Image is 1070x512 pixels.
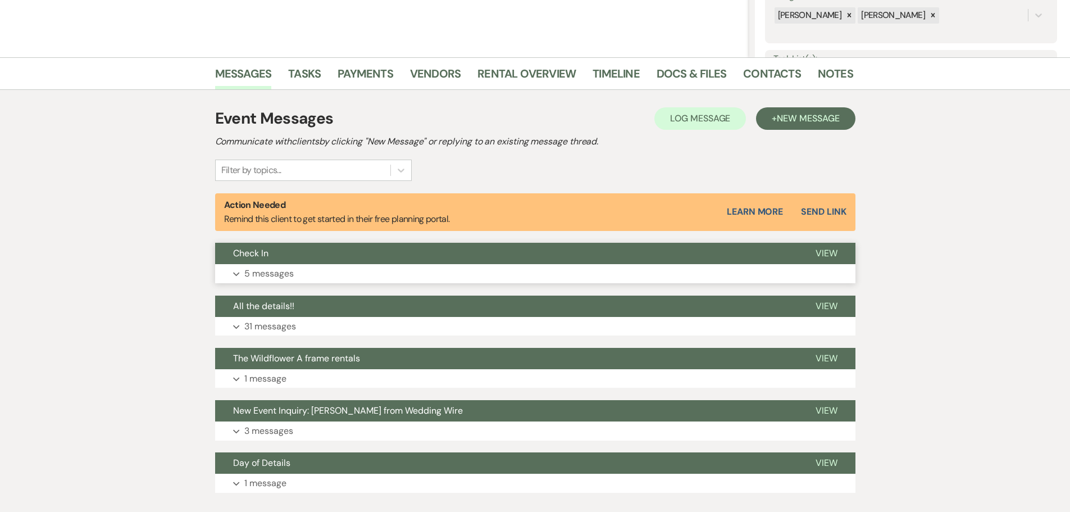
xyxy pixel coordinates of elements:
p: 5 messages [244,266,294,281]
h2: Communicate with clients by clicking "New Message" or replying to an existing message thread. [215,135,855,148]
a: Contacts [743,65,801,89]
span: View [816,405,837,416]
button: View [798,348,855,369]
a: Timeline [593,65,640,89]
button: Day of Details [215,452,798,474]
button: 5 messages [215,264,855,283]
a: Rental Overview [477,65,576,89]
span: Log Message [670,112,730,124]
p: Remind this client to get started in their free planning portal. [224,198,450,226]
a: Vendors [410,65,461,89]
p: 1 message [244,476,286,491]
a: Messages [215,65,272,89]
span: View [816,300,837,312]
span: New Message [777,112,839,124]
button: Check In [215,243,798,264]
p: 1 message [244,371,286,386]
span: View [816,352,837,364]
h1: Event Messages [215,107,334,130]
div: Filter by topics... [221,164,281,177]
button: View [798,400,855,422]
a: Learn More [727,205,783,219]
a: Payments [338,65,393,89]
div: [PERSON_NAME] [858,7,927,24]
div: [PERSON_NAME] [775,7,844,24]
button: 1 message [215,369,855,388]
button: View [798,243,855,264]
button: The Wildflower A frame rentals [215,348,798,369]
p: 3 messages [244,424,293,438]
a: Docs & Files [657,65,726,89]
button: View [798,452,855,474]
span: View [816,247,837,259]
button: 31 messages [215,317,855,336]
span: The Wildflower A frame rentals [233,352,360,364]
p: 31 messages [244,319,296,334]
button: +New Message [756,107,855,130]
a: Notes [818,65,853,89]
label: Task List(s): [773,51,1049,67]
button: All the details!! [215,296,798,317]
span: New Event Inquiry: [PERSON_NAME] from Wedding Wire [233,405,463,416]
span: Check In [233,247,268,259]
span: Day of Details [233,457,290,469]
button: 1 message [215,474,855,493]
span: View [816,457,837,469]
button: Log Message [654,107,746,130]
button: 3 messages [215,422,855,441]
button: Send Link [801,207,846,216]
button: View [798,296,855,317]
a: Tasks [288,65,321,89]
span: All the details!! [233,300,294,312]
strong: Action Needed [224,199,286,211]
button: New Event Inquiry: [PERSON_NAME] from Wedding Wire [215,400,798,422]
